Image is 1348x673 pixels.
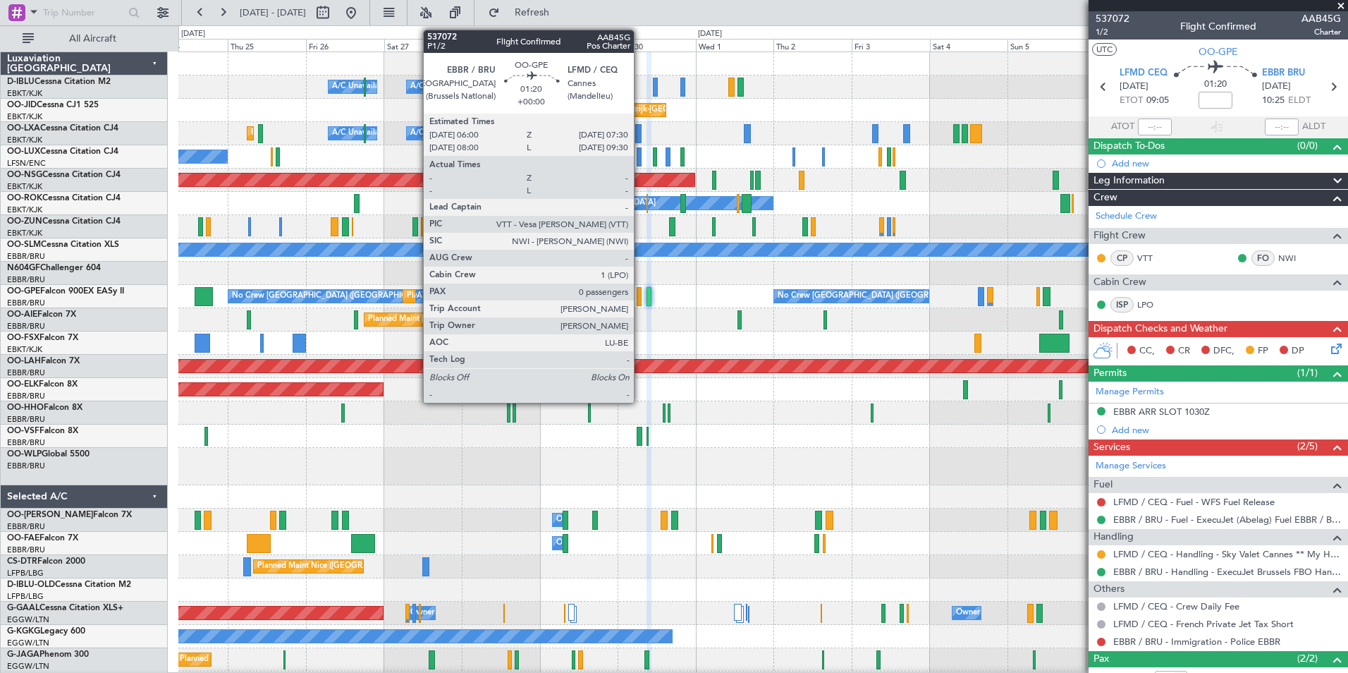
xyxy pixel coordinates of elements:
[852,39,930,51] div: Fri 3
[7,650,89,659] a: G-JAGAPhenom 300
[1093,439,1130,456] span: Services
[7,135,42,145] a: EBKT/KJK
[1093,477,1113,493] span: Fuel
[16,28,153,50] button: All Aircraft
[1093,651,1109,667] span: Pax
[1093,228,1146,244] span: Flight Crew
[1297,651,1318,666] span: (2/2)
[7,380,78,389] a: OO-ELKFalcon 8X
[7,334,78,342] a: OO-FSXFalcon 7X
[698,28,722,40] div: [DATE]
[410,602,434,624] div: Owner
[1096,459,1166,473] a: Manage Services
[1093,274,1146,291] span: Cabin Crew
[7,181,42,192] a: EBKT/KJK
[566,99,730,121] div: Planned Maint Kortrijk-[GEOGRAPHIC_DATA]
[228,39,306,51] div: Thu 25
[1096,26,1129,38] span: 1/2
[7,217,42,226] span: OO-ZUN
[7,568,44,578] a: LFPB/LBG
[1092,43,1117,56] button: UTC
[1302,120,1325,134] span: ALDT
[7,217,121,226] a: OO-ZUNCessna Citation CJ4
[7,147,40,156] span: OO-LUX
[7,534,39,542] span: OO-FAE
[1292,344,1304,358] span: DP
[7,101,99,109] a: OO-JIDCessna CJ1 525
[7,357,41,365] span: OO-LAH
[150,39,228,51] div: Wed 24
[1113,496,1275,508] a: LFMD / CEQ - Fuel - WFS Fuel Release
[7,414,45,425] a: EBBR/BRU
[1297,365,1318,380] span: (1/1)
[7,661,49,672] a: EGGW/LTN
[465,193,656,214] div: Owner [GEOGRAPHIC_DATA]-[GEOGRAPHIC_DATA]
[7,251,45,262] a: EBBR/BRU
[7,274,45,285] a: EBBR/BRU
[7,101,37,109] span: OO-JID
[1096,210,1157,224] a: Schedule Crew
[778,286,1014,307] div: No Crew [GEOGRAPHIC_DATA] ([GEOGRAPHIC_DATA] National)
[1093,138,1165,154] span: Dispatch To-Dos
[7,158,46,169] a: LFSN/ENC
[1178,344,1190,358] span: CR
[1111,120,1134,134] span: ATOT
[7,287,124,296] a: OO-GPEFalcon 900EX EASy II
[1110,297,1134,313] div: ISP
[1288,94,1311,108] span: ELDT
[7,511,93,519] span: OO-[PERSON_NAME]
[7,111,42,122] a: EBKT/KJK
[540,39,618,51] div: Mon 29
[618,39,696,51] div: Tue 30
[384,39,462,51] div: Sat 27
[332,123,594,144] div: A/C Unavailable [GEOGRAPHIC_DATA] ([GEOGRAPHIC_DATA] National)
[1113,636,1280,648] a: EBBR / BRU - Immigration - Police EBBR
[1278,252,1310,265] a: NWI
[773,39,852,51] div: Thu 2
[930,39,1008,51] div: Sat 4
[1138,119,1172,135] input: --:--
[7,171,42,179] span: OO-NSG
[556,509,652,530] div: Owner Melsbroek Air Base
[1199,44,1238,59] span: OO-GPE
[7,614,49,625] a: EGGW/LTN
[7,310,76,319] a: OO-AIEFalcon 7X
[7,124,40,133] span: OO-LXA
[1120,80,1148,94] span: [DATE]
[1120,94,1143,108] span: ETOT
[1113,618,1294,630] a: LFMD / CEQ - French Private Jet Tax Short
[1113,548,1341,560] a: LFMD / CEQ - Handling - Sky Valet Cannes ** My Handling**LFMD / CEQ
[7,194,121,202] a: OO-ROKCessna Citation CJ4
[1204,78,1227,92] span: 01:20
[7,241,41,249] span: OO-SLM
[7,78,35,86] span: D-IBLU
[7,604,39,612] span: G-GAAL
[1262,80,1291,94] span: [DATE]
[1113,406,1210,418] div: EBBR ARR SLOT 1030Z
[1297,138,1318,153] span: (0/0)
[556,533,652,554] div: Owner Melsbroek Air Base
[1096,385,1164,399] a: Manage Permits
[368,309,590,330] div: Planned Maint [GEOGRAPHIC_DATA] ([GEOGRAPHIC_DATA])
[503,8,562,18] span: Refresh
[7,581,55,589] span: D-IBLU-OLD
[1113,600,1239,612] a: LFMD / CEQ - Crew Daily Fee
[43,2,124,23] input: Trip Number
[1139,344,1155,358] span: CC,
[7,205,42,215] a: EBKT/KJK
[7,638,49,648] a: EGGW/LTN
[306,39,384,51] div: Fri 26
[7,604,123,612] a: G-GAALCessna Citation XLS+
[1137,298,1169,311] a: LPO
[1301,26,1341,38] span: Charter
[1086,39,1164,51] div: Mon 6
[7,368,45,378] a: EBBR/BRU
[240,6,306,19] span: [DATE] - [DATE]
[332,76,594,97] div: A/C Unavailable [GEOGRAPHIC_DATA] ([GEOGRAPHIC_DATA] National)
[1297,439,1318,454] span: (2/5)
[7,124,118,133] a: OO-LXACessna Citation CJ4
[7,228,42,238] a: EBKT/KJK
[7,310,37,319] span: OO-AIE
[1180,19,1256,34] div: Flight Confirmed
[7,88,42,99] a: EBKT/KJK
